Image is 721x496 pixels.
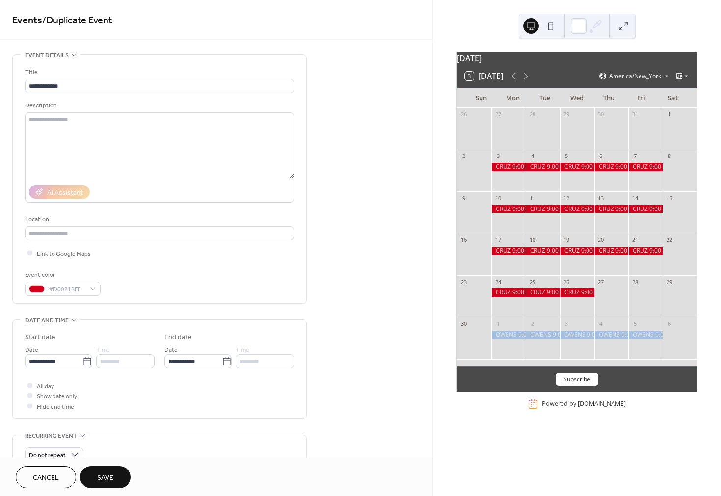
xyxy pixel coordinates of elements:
[529,236,536,244] div: 18
[560,163,594,171] div: CRUZ 9:00 am
[666,153,673,160] div: 8
[494,153,502,160] div: 3
[593,88,625,108] div: Thu
[25,332,55,342] div: Start date
[49,285,85,295] span: #D0021BFF
[460,194,467,202] div: 9
[563,111,570,118] div: 29
[594,247,629,255] div: CRUZ 9:00 am
[16,466,76,488] button: Cancel
[37,402,74,412] span: Hide end time
[594,331,629,339] div: OWENS 9:00 AM
[42,11,112,30] span: / Duplicate Event
[560,288,594,297] div: CRUZ 9:00 am
[529,111,536,118] div: 28
[465,88,497,108] div: Sun
[164,345,178,355] span: Date
[563,153,570,160] div: 5
[25,67,292,78] div: Title
[628,331,663,339] div: OWENS 9:00 AM
[560,331,594,339] div: OWENS 9:00 AM
[25,51,69,61] span: Event details
[497,88,529,108] div: Mon
[657,88,689,108] div: Sat
[491,331,526,339] div: OWENS 9:00 AM
[625,88,657,108] div: Fri
[529,194,536,202] div: 11
[631,278,639,286] div: 28
[628,163,663,171] div: CRUZ 9:00 am
[25,214,292,225] div: Location
[526,205,560,213] div: CRUZ 9:00 am
[631,153,639,160] div: 7
[563,194,570,202] div: 12
[25,431,77,441] span: Recurring event
[597,236,605,244] div: 20
[494,111,502,118] div: 27
[563,236,570,244] div: 19
[12,11,42,30] a: Events
[29,450,66,461] span: Do not repeat
[96,345,110,355] span: Time
[491,288,526,297] div: CRUZ 9:00 am
[594,163,629,171] div: CRUZ 9:00 am
[491,247,526,255] div: CRUZ 9:00 am
[460,111,467,118] div: 26
[529,153,536,160] div: 4
[578,400,626,408] a: [DOMAIN_NAME]
[666,236,673,244] div: 22
[494,278,502,286] div: 24
[594,205,629,213] div: CRUZ 9:00 am
[666,278,673,286] div: 29
[25,270,99,280] div: Event color
[37,249,91,259] span: Link to Google Maps
[597,194,605,202] div: 13
[25,345,38,355] span: Date
[236,345,249,355] span: Time
[631,320,639,327] div: 5
[460,278,467,286] div: 23
[529,88,561,108] div: Tue
[494,320,502,327] div: 1
[628,205,663,213] div: CRUZ 9:00 am
[37,392,77,402] span: Show date only
[597,153,605,160] div: 6
[560,247,594,255] div: CRUZ 9:00 am
[526,331,560,339] div: OWENS 9:00 AM
[33,473,59,483] span: Cancel
[556,373,598,386] button: Subscribe
[25,101,292,111] div: Description
[666,111,673,118] div: 1
[563,278,570,286] div: 26
[494,194,502,202] div: 10
[542,400,626,408] div: Powered by
[494,236,502,244] div: 17
[609,73,661,79] span: America/New_York
[597,320,605,327] div: 4
[631,111,639,118] div: 31
[526,247,560,255] div: CRUZ 9:00 am
[460,320,467,327] div: 30
[80,466,131,488] button: Save
[457,52,697,64] div: [DATE]
[561,88,593,108] div: Wed
[560,205,594,213] div: CRUZ 9:00 am
[37,381,54,392] span: All day
[460,236,467,244] div: 16
[25,315,69,326] span: Date and time
[491,163,526,171] div: CRUZ 9:00 am
[461,69,507,83] button: 3[DATE]
[597,111,605,118] div: 30
[460,153,467,160] div: 2
[631,236,639,244] div: 21
[628,247,663,255] div: CRUZ 9:00 am
[597,278,605,286] div: 27
[631,194,639,202] div: 14
[526,163,560,171] div: CRUZ 9:00 am
[666,320,673,327] div: 6
[526,288,560,297] div: CRUZ 9:00 am
[491,205,526,213] div: CRUZ 9:00 am
[563,320,570,327] div: 3
[164,332,192,342] div: End date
